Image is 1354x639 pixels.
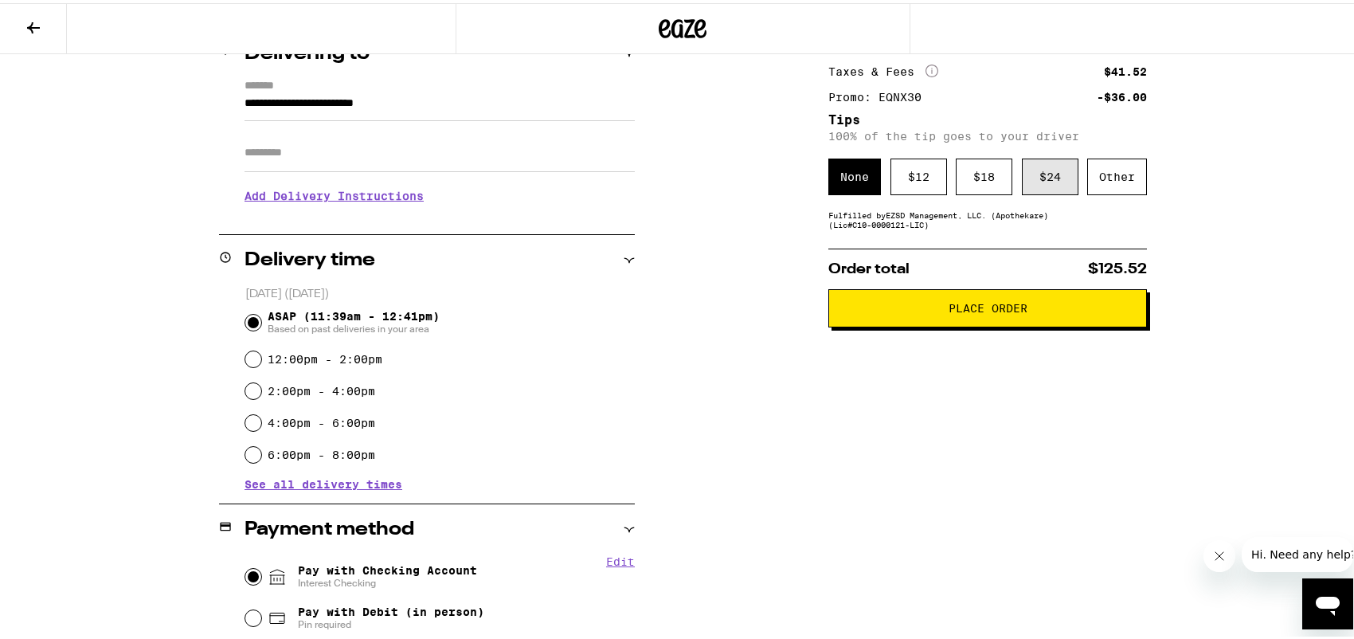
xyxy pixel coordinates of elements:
iframe: Button to launch messaging window [1302,575,1353,626]
label: 2:00pm - 4:00pm [268,382,375,394]
p: 100% of the tip goes to your driver [828,127,1147,139]
div: $ 18 [956,155,1012,192]
label: 4:00pm - 6:00pm [268,414,375,426]
iframe: Message from company [1242,534,1353,569]
span: Place Order [949,300,1027,311]
div: $ 12 [890,155,947,192]
label: 12:00pm - 2:00pm [268,350,382,363]
button: Place Order [828,286,1147,324]
span: Order total [828,259,910,273]
span: Interest Checking [298,574,477,586]
div: Other [1087,155,1147,192]
span: $125.52 [1088,259,1147,273]
h2: Delivering to [245,41,370,61]
span: Pay with Checking Account [298,561,477,586]
h5: Tips [828,111,1147,123]
h2: Payment method [245,517,414,536]
span: Pin required [298,615,484,628]
span: Pay with Debit (in person) [298,602,484,615]
span: ASAP (11:39am - 12:41pm) [268,307,440,332]
iframe: Close message [1203,537,1235,569]
label: 6:00pm - 8:00pm [268,445,375,458]
button: Edit [606,552,635,565]
div: Taxes & Fees [828,61,938,76]
div: -$36.00 [1097,88,1147,100]
div: Fulfilled by EZSD Management, LLC. (Apothekare) (Lic# C10-0000121-LIC ) [828,207,1147,226]
div: $41.52 [1104,63,1147,74]
p: We'll contact you at [PHONE_NUMBER] when we arrive [245,211,635,224]
div: None [828,155,881,192]
button: See all delivery times [245,476,402,487]
p: [DATE] ([DATE]) [245,284,635,299]
span: Hi. Need any help? [10,11,115,24]
span: Based on past deliveries in your area [268,319,440,332]
h3: Add Delivery Instructions [245,174,635,211]
h2: Delivery time [245,248,375,267]
div: $ 24 [1022,155,1078,192]
div: Promo: EQNX30 [828,88,933,100]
